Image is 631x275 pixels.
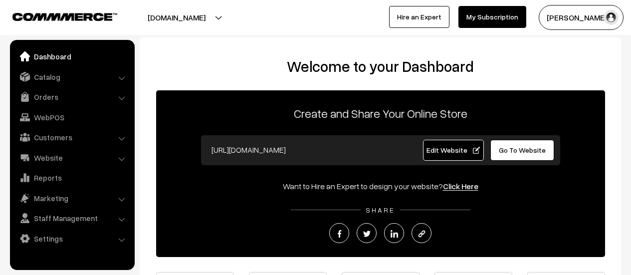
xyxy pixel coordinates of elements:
[499,146,546,154] span: Go To Website
[12,47,131,65] a: Dashboard
[604,10,619,25] img: user
[12,10,100,22] a: COMMMERCE
[12,230,131,248] a: Settings
[150,57,611,75] h2: Welcome to your Dashboard
[490,140,555,161] a: Go To Website
[12,13,117,20] img: COMMMERCE
[156,180,605,192] div: Want to Hire an Expert to design your website?
[426,146,480,154] span: Edit Website
[12,68,131,86] a: Catalog
[539,5,624,30] button: [PERSON_NAME]
[113,5,240,30] button: [DOMAIN_NAME]
[458,6,526,28] a: My Subscription
[12,108,131,126] a: WebPOS
[12,149,131,167] a: Website
[443,181,478,191] a: Click Here
[12,189,131,207] a: Marketing
[361,206,400,214] span: SHARE
[389,6,449,28] a: Hire an Expert
[12,209,131,227] a: Staff Management
[12,128,131,146] a: Customers
[12,88,131,106] a: Orders
[12,169,131,187] a: Reports
[156,104,605,122] p: Create and Share Your Online Store
[423,140,484,161] a: Edit Website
